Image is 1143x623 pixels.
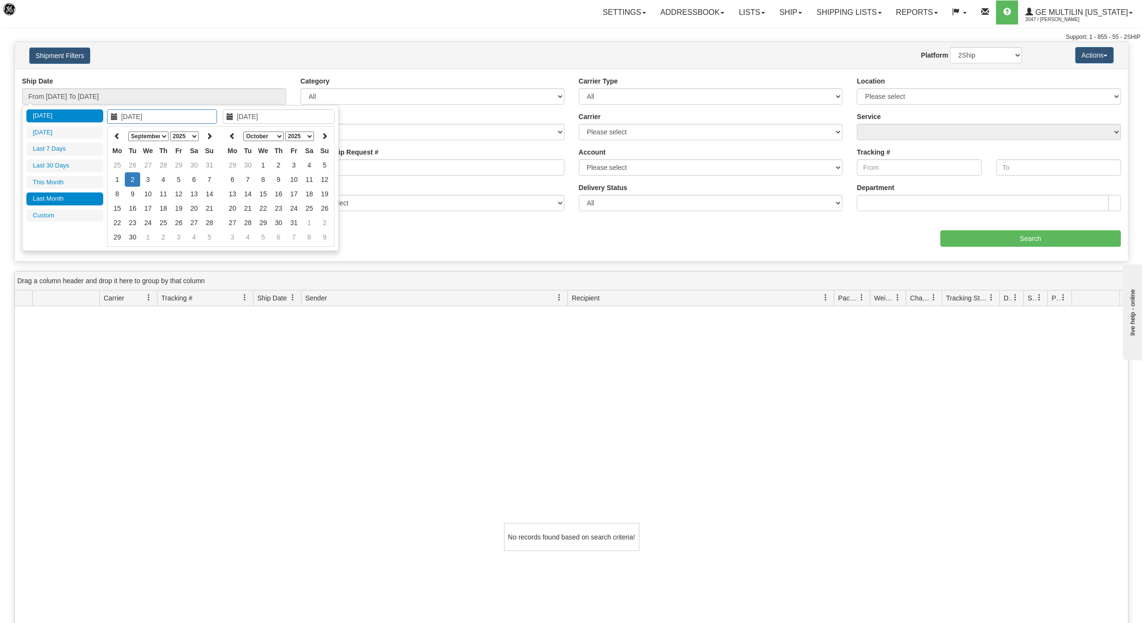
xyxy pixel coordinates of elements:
td: 3 [171,230,186,244]
td: 28 [202,216,217,230]
td: 28 [156,158,171,172]
td: 17 [140,201,156,216]
span: Tracking # [161,293,193,303]
td: 6 [186,172,202,187]
td: 27 [186,216,202,230]
div: Support: 1 - 855 - 55 - 2SHIP [2,33,1141,41]
td: 1 [109,172,125,187]
td: 24 [286,201,301,216]
span: Sender [305,293,327,303]
a: Shipment Issues filter column settings [1031,289,1047,306]
td: 13 [225,187,240,201]
td: 10 [286,172,301,187]
a: Settings [596,0,653,24]
label: Service [857,112,881,121]
td: 5 [171,172,186,187]
label: Location [857,76,885,86]
td: 16 [125,201,140,216]
a: GE Multilin [US_STATE] 3047 / [PERSON_NAME] [1018,0,1140,24]
th: Fr [171,144,186,158]
span: Carrier [104,293,124,303]
td: 30 [186,158,202,172]
th: Su [202,144,217,158]
td: 2 [317,216,332,230]
li: This Month [26,176,103,189]
a: Lists [732,0,772,24]
label: Carrier [579,112,601,121]
td: 29 [255,216,271,230]
td: 26 [317,201,332,216]
td: 29 [171,158,186,172]
td: 5 [255,230,271,244]
td: 5 [202,230,217,244]
td: 24 [140,216,156,230]
td: 21 [240,201,255,216]
td: 25 [156,216,171,230]
td: 13 [186,187,202,201]
li: Last Month [26,192,103,205]
td: 11 [156,187,171,201]
td: 6 [225,172,240,187]
a: Pickup Status filter column settings [1055,289,1071,306]
td: 30 [125,230,140,244]
td: 4 [240,230,255,244]
td: 23 [271,201,286,216]
td: 7 [240,172,255,187]
a: Tracking # filter column settings [237,289,253,306]
td: 2 [125,172,140,187]
td: 14 [240,187,255,201]
label: Platform [921,50,949,60]
td: 9 [125,187,140,201]
td: 29 [225,158,240,172]
td: 18 [301,187,317,201]
li: [DATE] [26,109,103,122]
td: 23 [125,216,140,230]
td: 1 [255,158,271,172]
th: Sa [301,144,317,158]
a: Ship [772,0,809,24]
th: We [255,144,271,158]
td: 1 [301,216,317,230]
td: 4 [156,172,171,187]
a: Recipient filter column settings [818,289,834,306]
th: Tu [240,144,255,158]
label: Department [857,183,894,192]
input: Search [940,230,1121,247]
a: Charge filter column settings [926,289,942,306]
label: Order # / Ship Request # [301,147,379,157]
span: Packages [838,293,858,303]
a: Sender filter column settings [551,289,567,306]
button: Actions [1075,47,1114,63]
span: Delivery Status [1004,293,1012,303]
td: 9 [271,172,286,187]
a: Ship Date filter column settings [285,289,301,306]
span: Weight [874,293,894,303]
th: Sa [186,144,202,158]
td: 12 [171,187,186,201]
td: 31 [202,158,217,172]
td: 26 [171,216,186,230]
td: 4 [301,158,317,172]
th: Tu [125,144,140,158]
span: Shipment Issues [1028,293,1036,303]
td: 8 [109,187,125,201]
td: 26 [125,158,140,172]
a: Packages filter column settings [854,289,870,306]
td: 19 [171,201,186,216]
label: Carrier Type [579,76,618,86]
th: Mo [109,144,125,158]
td: 15 [255,187,271,201]
li: [DATE] [26,126,103,139]
span: GE Multilin [US_STATE] [1033,8,1128,16]
th: We [140,144,156,158]
td: 4 [186,230,202,244]
td: 25 [301,201,317,216]
div: live help - online [7,8,89,15]
label: Account [579,147,606,157]
td: 20 [186,201,202,216]
td: 1 [140,230,156,244]
a: Weight filter column settings [890,289,906,306]
th: Fr [286,144,301,158]
label: Category [301,76,330,86]
span: Charge [910,293,930,303]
